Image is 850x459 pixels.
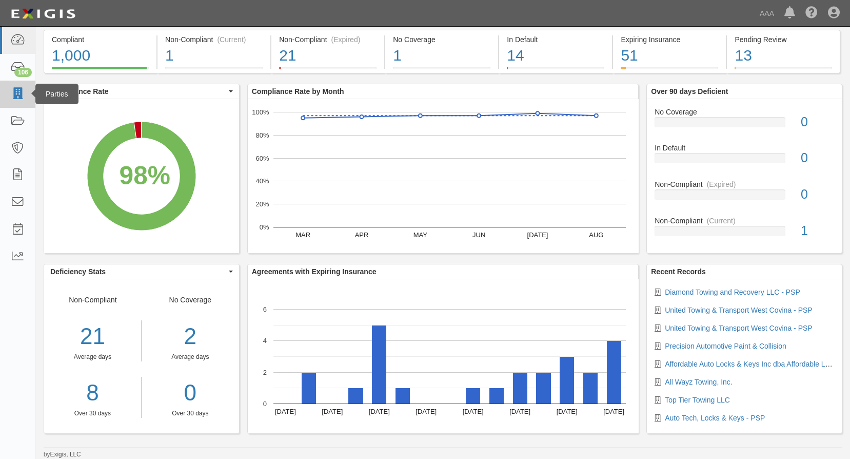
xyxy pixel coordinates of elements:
div: 21 [279,45,377,67]
a: Compliant1,000 [44,67,156,75]
a: Top Tier Towing LLC [665,396,730,404]
svg: A chart. [44,99,239,253]
b: Over 90 days Deficient [651,87,728,95]
div: In Default [647,143,842,153]
div: 106 [14,68,32,77]
svg: A chart. [248,99,639,253]
div: No Coverage [142,295,239,418]
div: Pending Review [735,34,832,45]
a: United Towing & Transport West Covina - PSP [665,324,812,332]
text: [DATE] [369,408,390,415]
div: Non-Compliant [647,216,842,226]
text: [DATE] [556,408,577,415]
a: United Towing & Transport West Covina - PSP [665,306,812,314]
b: Compliance Rate by Month [252,87,344,95]
div: Average days [149,353,231,361]
div: 0 [793,113,842,131]
text: 80% [255,131,269,139]
div: 1 [165,45,263,67]
div: 98% [120,157,170,194]
div: 14 [507,45,604,67]
div: (Current) [707,216,736,226]
i: Help Center - Complianz [805,7,818,20]
div: Compliant [52,34,149,45]
svg: A chart. [248,279,639,433]
a: Auto Tech, Locks & Keys - PSP [665,414,765,422]
div: Over 30 days [44,409,141,418]
div: Average days [44,353,141,361]
text: MAR [295,231,310,239]
img: logo-5460c22ac91f19d4615b14bd174203de0afe785f0fc80cf4dbbc73dc1793850b.png [8,5,78,23]
text: MAY [413,231,427,239]
text: JUN [472,231,485,239]
a: Pending Review13 [727,67,840,75]
div: No Coverage [393,34,490,45]
small: by [44,450,81,459]
a: Non-Compliant(Expired)0 [655,179,834,216]
div: Non-Compliant [647,179,842,189]
div: Over 30 days [149,409,231,418]
div: 1 [393,45,490,67]
text: 0 [263,400,267,408]
text: AUG [589,231,603,239]
text: 6 [263,305,267,313]
div: No Coverage [647,107,842,117]
text: 100% [252,108,269,116]
text: [DATE] [603,408,624,415]
text: 60% [255,154,269,162]
text: [DATE] [527,231,548,239]
text: [DATE] [509,408,530,415]
b: Recent Records [651,267,706,276]
div: In Default [507,34,604,45]
a: AAA [755,3,779,24]
a: Exigis, LLC [50,451,81,458]
text: [DATE] [275,408,296,415]
text: 20% [255,200,269,208]
b: Agreements with Expiring Insurance [252,267,377,276]
div: (Expired) [707,179,736,189]
a: All Wayz Towing, Inc. [665,378,733,386]
a: Non-Compliant(Expired)21 [271,67,384,75]
div: Expiring Insurance [621,34,718,45]
text: [DATE] [463,408,484,415]
text: APR [354,231,368,239]
div: Non-Compliant (Current) [165,34,263,45]
a: Expiring Insurance51 [613,67,726,75]
a: No Coverage0 [655,107,834,143]
div: 0 [793,185,842,204]
text: 4 [263,337,267,345]
button: Deficiency Stats [44,264,239,279]
div: (Expired) [331,34,361,45]
div: (Current) [217,34,246,45]
div: 13 [735,45,832,67]
span: Deficiency Stats [50,266,226,277]
div: 21 [44,320,141,353]
a: In Default14 [499,67,612,75]
a: In Default0 [655,143,834,179]
a: 0 [149,377,231,409]
text: 40% [255,177,269,185]
a: Diamond Towing and Recovery LLC - PSP [665,288,800,296]
div: Non-Compliant [44,295,142,418]
div: 0 [793,149,842,167]
a: No Coverage1 [385,67,498,75]
div: Parties [35,84,78,104]
div: Non-Compliant (Expired) [279,34,377,45]
text: [DATE] [322,408,343,415]
a: Non-Compliant(Current)1 [157,67,270,75]
a: Non-Compliant(Current)1 [655,216,834,244]
span: Compliance Rate [50,86,226,97]
div: 1 [793,222,842,240]
button: Compliance Rate [44,84,239,99]
a: 8 [44,377,141,409]
div: 2 [149,320,231,353]
div: 51 [621,45,718,67]
a: Precision Automotive Paint & Collision [665,342,786,350]
div: 1,000 [52,45,149,67]
text: 0% [259,223,269,231]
